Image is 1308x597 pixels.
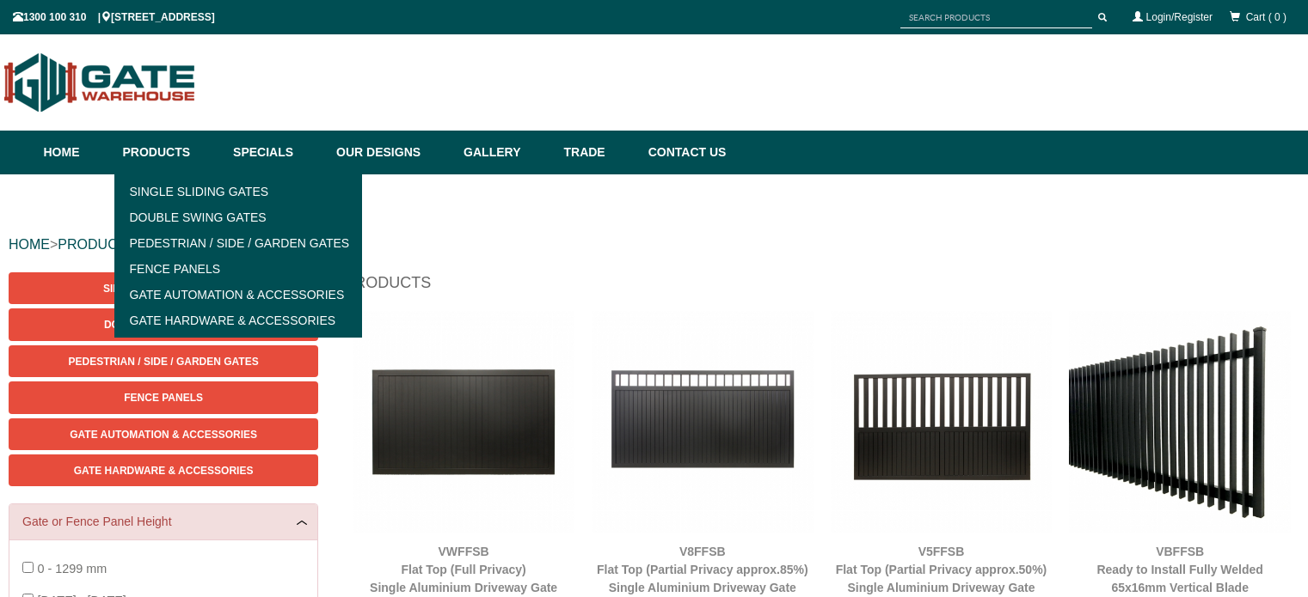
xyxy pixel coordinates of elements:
a: Products [114,131,225,174]
img: VBFFSB - Ready to Install Fully Welded 65x16mm Vertical Blade - Aluminium Sliding Driveway Gate -... [1069,311,1291,533]
a: Specials [224,131,328,174]
img: V8FFSB - Flat Top (Partial Privacy approx.85%) - Single Aluminium Driveway Gate - Single Sliding ... [592,311,814,533]
a: Pedestrian / Side / Garden Gates [9,345,318,377]
span: 1300 100 310 | [STREET_ADDRESS] [13,11,215,23]
a: Pedestrian / Side / Garden Gates [120,230,358,256]
span: Double Swing Gates [104,319,223,331]
a: HOME [9,237,50,252]
span: Pedestrian / Side / Garden Gates [69,356,259,368]
span: Fence Panels [124,392,203,404]
a: Fence Panels [120,256,358,282]
a: Single Sliding Gates [120,179,358,204]
a: Home [44,131,114,174]
div: > [9,217,1299,272]
a: Gate or Fence Panel Height [22,513,304,531]
a: Our Designs [328,131,455,174]
span: Single Sliding Gates [103,283,224,295]
img: V5FFSB - Flat Top (Partial Privacy approx.50%) - Single Aluminium Driveway Gate - Single Sliding ... [831,311,1053,533]
span: Gate Hardware & Accessories [74,465,254,477]
a: PRODUCTS [58,237,135,252]
a: Gate Hardware & Accessories [9,454,318,486]
span: Cart ( 0 ) [1246,11,1287,23]
a: Double Swing Gates [9,308,318,340]
a: Double Swing Gates [120,204,358,230]
a: Gate Hardware & Accessories [120,308,358,333]
a: Gate Automation & Accessories [9,418,318,450]
h1: Products [344,272,1299,302]
a: Login/Register [1146,11,1213,23]
span: Gate Automation & Accessories [70,429,257,441]
a: Single Sliding Gates [9,272,318,304]
a: Trade [555,131,639,174]
a: Gate Automation & Accessories [120,282,358,308]
input: SEARCH PRODUCTS [900,7,1092,28]
a: Contact Us [640,131,727,174]
span: 0 - 1299 mm [37,562,107,576]
a: Fence Panels [9,381,318,413]
img: VWFFSB - Flat Top (Full Privacy) - Single Aluminium Driveway Gate - Single Sliding Gate - Matte B... [353,311,574,533]
a: Gallery [455,131,555,174]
